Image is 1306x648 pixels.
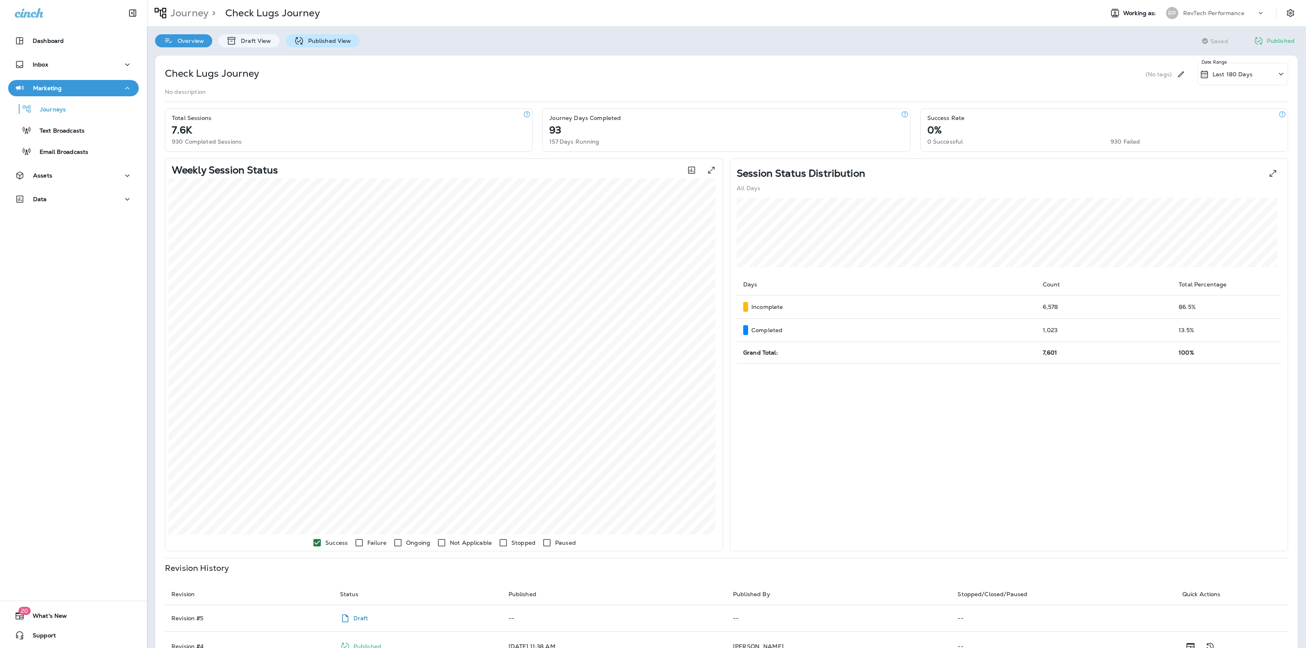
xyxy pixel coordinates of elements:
p: Published View [304,38,351,44]
p: Incomplete [751,304,783,310]
p: 93 [549,127,561,133]
p: Check Lugs Journey [165,67,260,80]
p: Text Broadcasts [31,127,84,135]
p: > [209,7,215,19]
span: 100% [1179,349,1194,356]
p: 157 Days Running [549,138,599,145]
button: View Pie expanded to full screen [1265,165,1281,182]
p: Assets [33,172,52,179]
p: Failure [367,539,386,546]
p: (No tags) [1146,71,1172,78]
p: All Days [737,185,760,191]
p: -- [957,615,1169,621]
p: Ongoing [406,539,430,546]
button: 20What's New [8,608,139,624]
p: Draft View [237,38,271,44]
th: Published By [726,584,951,605]
p: Overview [173,38,204,44]
div: Edit [1173,63,1188,85]
p: Journey [167,7,209,19]
button: Toggle between session count and session percentage [683,162,700,178]
td: 6,578 [1036,295,1173,319]
span: 7,601 [1043,349,1057,356]
th: Status [333,584,502,605]
button: Email Broadcasts [8,143,139,160]
button: Assets [8,167,139,184]
p: Check Lugs Journey [225,7,320,19]
p: Success Rate [927,115,965,121]
p: 930 Completed Sessions [172,138,242,145]
p: Email Broadcasts [31,149,88,156]
p: 7.6K [172,127,192,133]
div: RP [1166,7,1178,19]
p: Marketing [33,85,62,91]
p: 0 Successful [927,138,963,145]
p: -- [733,615,944,621]
td: 13.5 % [1172,319,1281,342]
th: Revision [165,584,333,605]
button: Support [8,627,139,644]
span: What's New [24,612,67,622]
p: Journeys [32,106,66,114]
th: Days [737,274,1036,295]
th: Published [502,584,726,605]
p: Stopped [511,539,535,546]
p: Data [33,196,47,202]
button: Journeys [8,100,139,118]
p: RevTech Performance [1183,10,1244,16]
p: Session Status Distribution [737,170,865,177]
p: No description [165,89,206,95]
p: Dashboard [33,38,64,44]
button: Data [8,191,139,207]
button: Collapse Sidebar [121,5,144,21]
p: Weekly Session Status [172,167,278,173]
th: Stopped/Closed/Paused [951,584,1175,605]
p: Total Sessions [172,115,211,121]
p: Success [325,539,348,546]
p: Inbox [33,61,48,68]
button: Text Broadcasts [8,122,139,139]
td: 86.5 % [1172,295,1281,319]
p: 0% [927,127,942,133]
p: 930 Failed [1111,138,1140,145]
p: -- [509,615,720,621]
td: Revision # 5 [165,605,333,632]
p: Published [1267,38,1295,44]
span: Saved [1210,38,1228,44]
th: Quick Actions [1176,584,1288,605]
p: Journey Days Completed [549,115,621,121]
p: Paused [555,539,576,546]
p: Draft [353,615,369,621]
th: Total Percentage [1172,274,1281,295]
span: Grand Total: [743,349,778,356]
span: 20 [18,607,31,615]
button: View graph expanded to full screen [703,162,720,178]
button: Settings [1283,6,1298,20]
p: Last 180 Days [1213,71,1253,78]
button: Inbox [8,56,139,73]
p: Not Applicable [450,539,492,546]
button: Dashboard [8,33,139,49]
p: Revision History [165,565,229,571]
span: Support [24,632,56,642]
td: 1,023 [1036,319,1173,342]
p: Date Range [1202,59,1228,65]
button: Marketing [8,80,139,96]
p: Completed [751,327,782,333]
th: Count [1036,274,1173,295]
span: Working as: [1123,10,1158,17]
